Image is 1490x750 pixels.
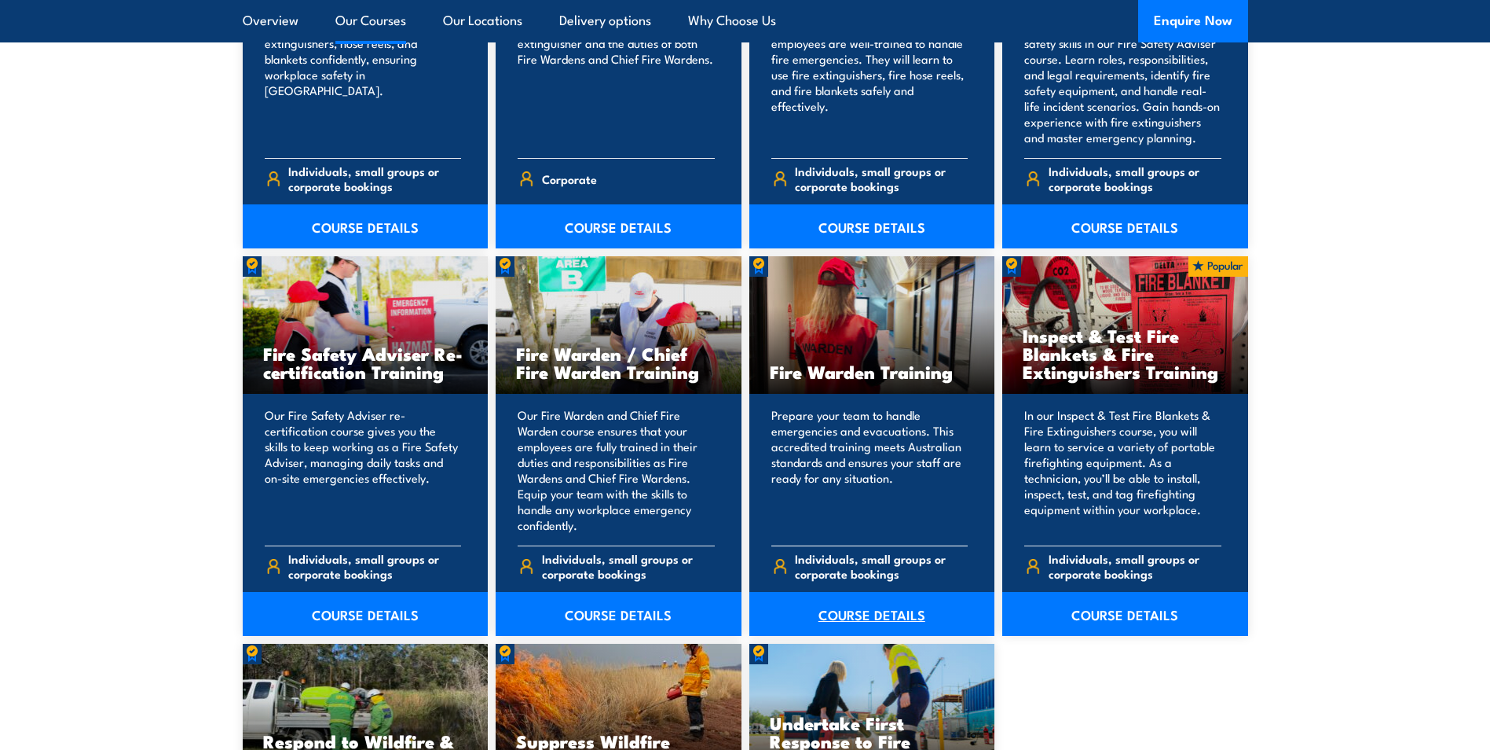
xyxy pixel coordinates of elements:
a: COURSE DETAILS [496,204,741,248]
p: Train your team in essential fire safety. Learn to use fire extinguishers, hose reels, and blanke... [265,4,462,145]
span: Corporate [542,167,597,191]
span: Individuals, small groups or corporate bookings [1049,551,1221,581]
a: COURSE DETAILS [243,204,489,248]
a: COURSE DETAILS [496,592,741,636]
a: COURSE DETAILS [1002,592,1248,636]
p: Our Fire Extinguisher and Fire Warden course will ensure your employees are well-trained to handl... [771,4,968,145]
a: COURSE DETAILS [243,592,489,636]
h3: Fire Safety Adviser Re-certification Training [263,344,468,381]
p: Equip your team in [GEOGRAPHIC_DATA] with key fire safety skills in our Fire Safety Adviser cours... [1024,4,1221,145]
span: Individuals, small groups or corporate bookings [542,551,715,581]
p: Prepare your team to handle emergencies and evacuations. This accredited training meets Australia... [771,407,968,533]
h3: Inspect & Test Fire Blankets & Fire Extinguishers Training [1023,326,1228,381]
a: COURSE DETAILS [749,204,995,248]
span: Individuals, small groups or corporate bookings [288,164,461,193]
p: Our Fire Warden and Chief Fire Warden course ensures that your employees are fully trained in the... [518,407,715,533]
p: Our Fire Combo Awareness Day includes training on how to use a fire extinguisher and the duties o... [518,4,715,145]
a: COURSE DETAILS [1002,204,1248,248]
p: In our Inspect & Test Fire Blankets & Fire Extinguishers course, you will learn to service a vari... [1024,407,1221,533]
span: Individuals, small groups or corporate bookings [795,551,968,581]
a: COURSE DETAILS [749,592,995,636]
span: Individuals, small groups or corporate bookings [795,164,968,193]
span: Individuals, small groups or corporate bookings [288,551,461,581]
h3: Fire Warden Training [770,362,975,381]
h3: Fire Warden / Chief Fire Warden Training [516,344,721,381]
p: Our Fire Safety Adviser re-certification course gives you the skills to keep working as a Fire Sa... [265,407,462,533]
span: Individuals, small groups or corporate bookings [1049,164,1221,193]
